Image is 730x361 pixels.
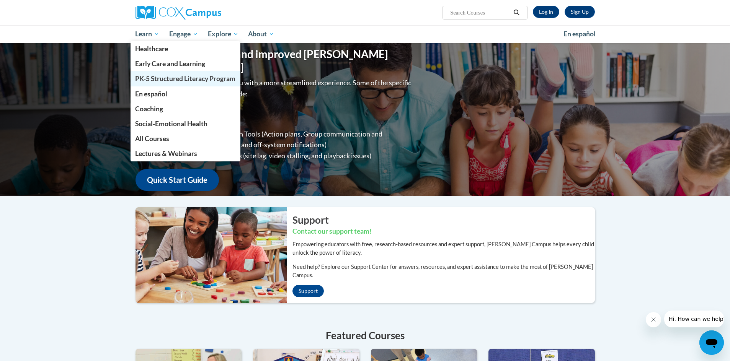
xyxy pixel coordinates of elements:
a: All Courses [131,131,241,146]
a: Early Care and Learning [131,56,241,71]
span: Early Care and Learning [135,60,205,68]
a: PK-5 Structured Literacy Program [131,71,241,86]
iframe: Message from company [664,311,724,327]
button: Search [511,8,522,17]
a: Coaching [131,101,241,116]
p: Overall, we are proud to provide you with a more streamlined experience. Some of the specific cha... [136,77,413,99]
a: Cox Campus [136,6,281,20]
a: About [243,25,279,43]
img: Cox Campus [136,6,221,20]
span: Learn [135,29,159,39]
a: Healthcare [131,41,241,56]
h3: Contact our support team! [292,227,595,236]
img: ... [130,207,287,303]
a: Lectures & Webinars [131,146,241,161]
p: Need help? Explore our Support Center for answers, resources, and expert assistance to make the m... [292,263,595,280]
iframe: Close message [646,312,661,327]
li: Improved Site Navigation [151,106,413,117]
span: Explore [208,29,238,39]
h4: Featured Courses [136,328,595,343]
span: Lectures & Webinars [135,150,197,158]
a: Support [292,285,324,297]
span: Healthcare [135,45,168,53]
span: About [248,29,274,39]
span: All Courses [135,135,169,143]
li: Enhanced Group Collaboration Tools (Action plans, Group communication and collaboration tools, re... [151,128,413,151]
span: En español [563,30,596,38]
h2: Support [292,213,595,227]
span: Hi. How can we help? [5,5,62,11]
li: Greater Device Compatibility [151,117,413,128]
span: Social-Emotional Health [135,120,207,128]
span: PK-5 Structured Literacy Program [135,75,235,83]
a: Engage [164,25,203,43]
li: Diminished progression issues (site lag, video stalling, and playback issues) [151,150,413,161]
a: Log In [533,6,559,18]
input: Search Courses [449,8,511,17]
a: En español [131,86,241,101]
a: Register [565,6,595,18]
span: Engage [169,29,198,39]
h1: Welcome to the new and improved [PERSON_NAME][GEOGRAPHIC_DATA] [136,48,413,73]
a: Learn [131,25,165,43]
iframe: Button to launch messaging window [699,330,724,355]
a: Social-Emotional Health [131,116,241,131]
p: Empowering educators with free, research-based resources and expert support, [PERSON_NAME] Campus... [292,240,595,257]
span: En español [135,90,167,98]
div: Main menu [124,25,606,43]
a: En español [559,26,601,42]
a: Quick Start Guide [136,169,219,191]
span: Coaching [135,105,163,113]
a: Explore [203,25,243,43]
